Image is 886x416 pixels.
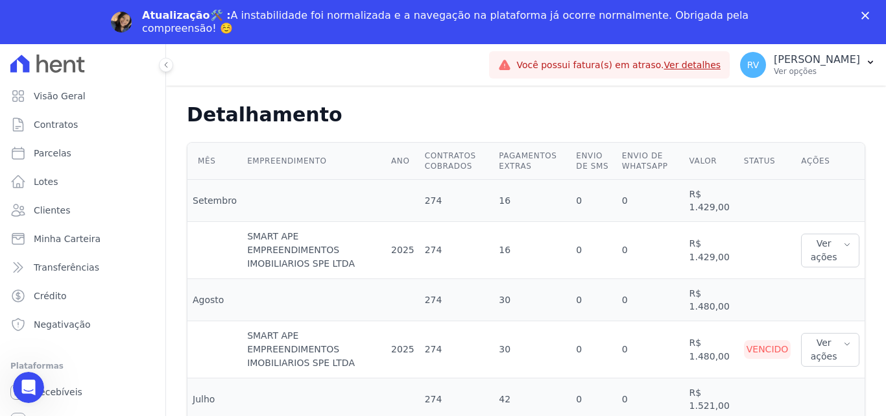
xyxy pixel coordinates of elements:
[494,143,571,180] th: Pagamentos extras
[34,261,99,274] span: Transferências
[494,279,571,321] td: 30
[5,283,160,309] a: Crédito
[684,279,739,321] td: R$ 1.480,00
[617,143,684,180] th: Envio de Whatsapp
[13,372,44,403] iframe: Intercom live chat
[5,379,160,405] a: Recebíveis
[10,358,155,374] div: Plataformas
[684,143,739,180] th: Valor
[730,47,886,83] button: RV [PERSON_NAME] Ver opções
[571,321,616,378] td: 0
[34,289,67,302] span: Crédito
[111,12,132,32] img: Profile image for Adriane
[5,254,160,280] a: Transferências
[242,321,386,378] td: SMART APE EMPREENDIMENTOS IMOBILIARIOS SPE LTDA
[774,53,860,66] p: [PERSON_NAME]
[684,222,739,279] td: R$ 1.429,00
[34,147,71,160] span: Parcelas
[774,66,860,77] p: Ver opções
[739,143,796,180] th: Status
[187,180,242,222] td: Setembro
[494,321,571,378] td: 30
[796,143,865,180] th: Ações
[420,180,494,222] td: 274
[744,340,791,359] div: Vencido
[242,143,386,180] th: Empreendimento
[34,232,101,245] span: Minha Carteira
[684,321,739,378] td: R$ 1.480,00
[747,60,760,69] span: RV
[386,143,420,180] th: Ano
[861,12,874,19] div: Fechar
[420,222,494,279] td: 274
[571,143,616,180] th: Envio de SMS
[420,143,494,180] th: Contratos cobrados
[617,180,684,222] td: 0
[34,90,86,103] span: Visão Geral
[34,318,91,331] span: Negativação
[664,60,721,70] a: Ver detalhes
[5,226,160,252] a: Minha Carteira
[5,169,160,195] a: Lotes
[617,321,684,378] td: 0
[5,83,160,109] a: Visão Geral
[34,204,70,217] span: Clientes
[801,234,859,267] button: Ver ações
[571,279,616,321] td: 0
[5,197,160,223] a: Clientes
[5,312,160,337] a: Negativação
[187,279,242,321] td: Agosto
[187,103,865,127] h2: Detalhamento
[242,222,386,279] td: SMART APE EMPREENDIMENTOS IMOBILIARIOS SPE LTDA
[494,222,571,279] td: 16
[386,222,420,279] td: 2025
[142,9,231,21] b: Atualização🛠️ :
[617,222,684,279] td: 0
[5,112,160,138] a: Contratos
[142,9,754,35] div: A instabilidade foi normalizada e a navegação na plataforma já ocorre normalmente. Obrigada pela ...
[571,180,616,222] td: 0
[187,143,242,180] th: Mês
[571,222,616,279] td: 0
[801,333,859,367] button: Ver ações
[34,118,78,131] span: Contratos
[617,279,684,321] td: 0
[494,180,571,222] td: 16
[34,385,82,398] span: Recebíveis
[420,321,494,378] td: 274
[684,180,739,222] td: R$ 1.429,00
[386,321,420,378] td: 2025
[516,58,721,72] span: Você possui fatura(s) em atraso.
[34,175,58,188] span: Lotes
[5,140,160,166] a: Parcelas
[420,279,494,321] td: 274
